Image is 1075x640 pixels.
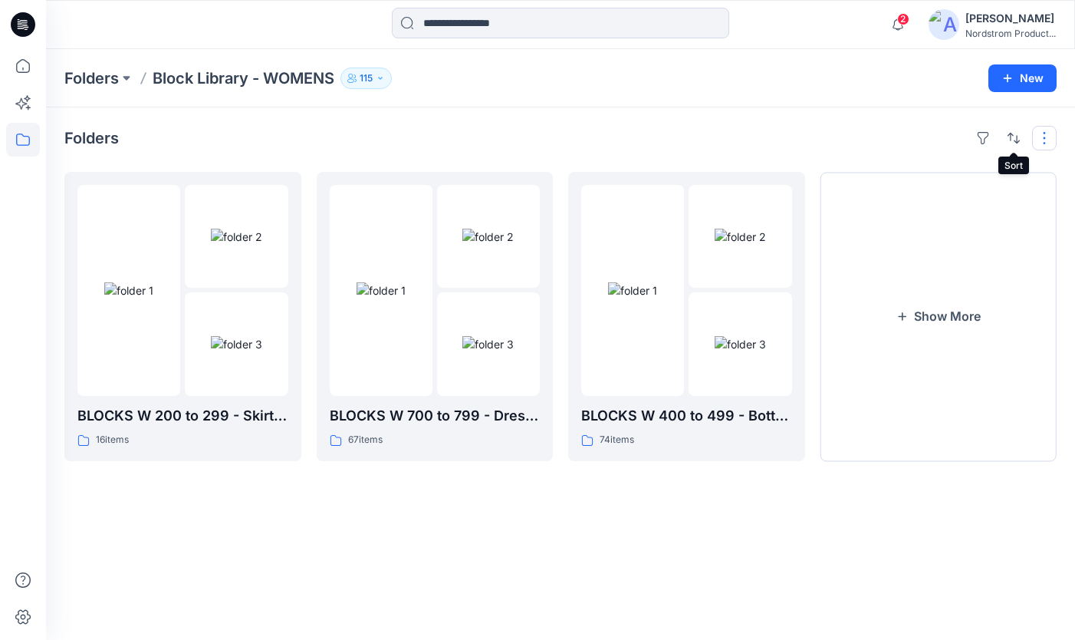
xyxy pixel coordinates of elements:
[340,68,392,89] button: 115
[96,432,129,448] p: 16 items
[64,172,301,461] a: folder 1folder 2folder 3BLOCKS W 200 to 299 - Skirts, skorts, 1/2 Slip, Full Slip16items
[77,405,288,427] p: BLOCKS W 200 to 299 - Skirts, skorts, 1/2 Slip, Full Slip
[965,9,1056,28] div: [PERSON_NAME]
[462,229,514,245] img: folder 2
[104,282,153,299] img: folder 1
[317,172,554,461] a: folder 1folder 2folder 3BLOCKS W 700 to 799 - Dresses, Cami's, Gowns, Chemise67items
[211,229,262,245] img: folder 2
[608,282,657,299] img: folder 1
[715,229,766,245] img: folder 2
[64,68,119,89] a: Folders
[715,336,766,352] img: folder 3
[360,70,373,87] p: 115
[581,405,792,427] p: BLOCKS W 400 to 499 - Bottoms, Shorts
[929,9,959,40] img: avatar
[211,336,262,352] img: folder 3
[153,68,334,89] p: Block Library - WOMENS
[897,13,909,25] span: 2
[462,336,514,352] img: folder 3
[64,129,119,147] h4: Folders
[348,432,383,448] p: 67 items
[330,405,541,427] p: BLOCKS W 700 to 799 - Dresses, Cami's, Gowns, Chemise
[600,432,634,448] p: 74 items
[357,282,406,299] img: folder 1
[965,28,1056,39] div: Nordstrom Product...
[568,172,805,461] a: folder 1folder 2folder 3BLOCKS W 400 to 499 - Bottoms, Shorts74items
[988,64,1057,92] button: New
[820,172,1057,461] button: Show More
